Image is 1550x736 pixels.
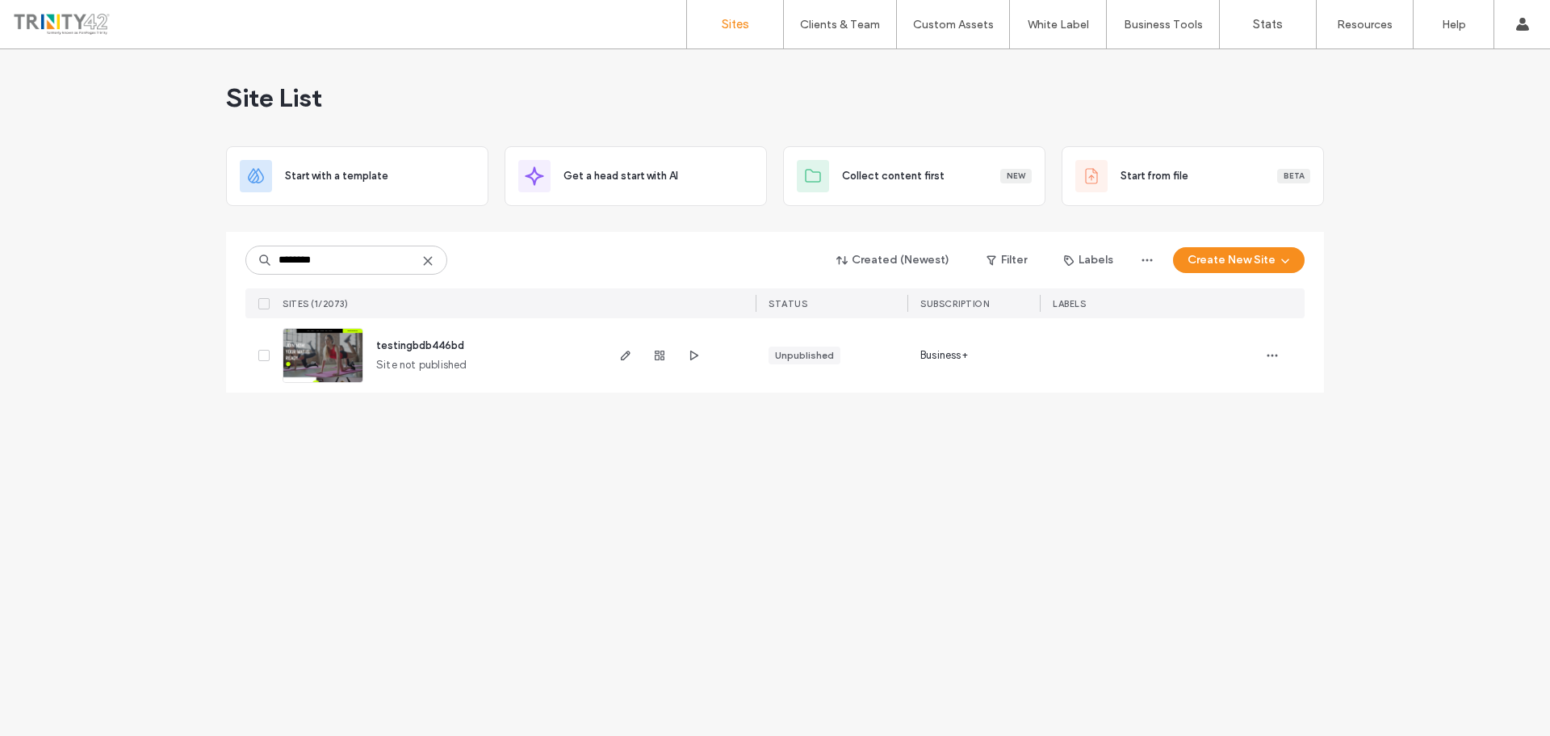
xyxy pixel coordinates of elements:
[920,298,989,309] span: Subscription
[36,11,69,26] span: Help
[226,82,322,114] span: Site List
[800,18,880,32] label: Clients & Team
[1124,18,1203,32] label: Business Tools
[1337,18,1393,32] label: Resources
[1173,247,1305,273] button: Create New Site
[1028,18,1089,32] label: White Label
[505,146,767,206] div: Get a head start with AI
[722,17,749,32] label: Sites
[970,247,1043,273] button: Filter
[913,18,994,32] label: Custom Assets
[1277,169,1310,183] div: Beta
[1253,17,1283,32] label: Stats
[1000,169,1032,183] div: New
[563,168,678,184] span: Get a head start with AI
[1442,18,1466,32] label: Help
[285,168,388,184] span: Start with a template
[920,347,968,364] span: Business+
[842,168,945,184] span: Collect content first
[783,146,1045,206] div: Collect content firstNew
[823,247,964,273] button: Created (Newest)
[1062,146,1324,206] div: Start from fileBeta
[283,298,348,309] span: SITES (1/2073)
[226,146,488,206] div: Start with a template
[1121,168,1188,184] span: Start from file
[769,298,807,309] span: STATUS
[775,348,834,363] div: Unpublished
[376,357,467,373] span: Site not published
[376,339,464,351] a: testingbdb446bd
[1053,298,1086,309] span: LABELS
[1049,247,1128,273] button: Labels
